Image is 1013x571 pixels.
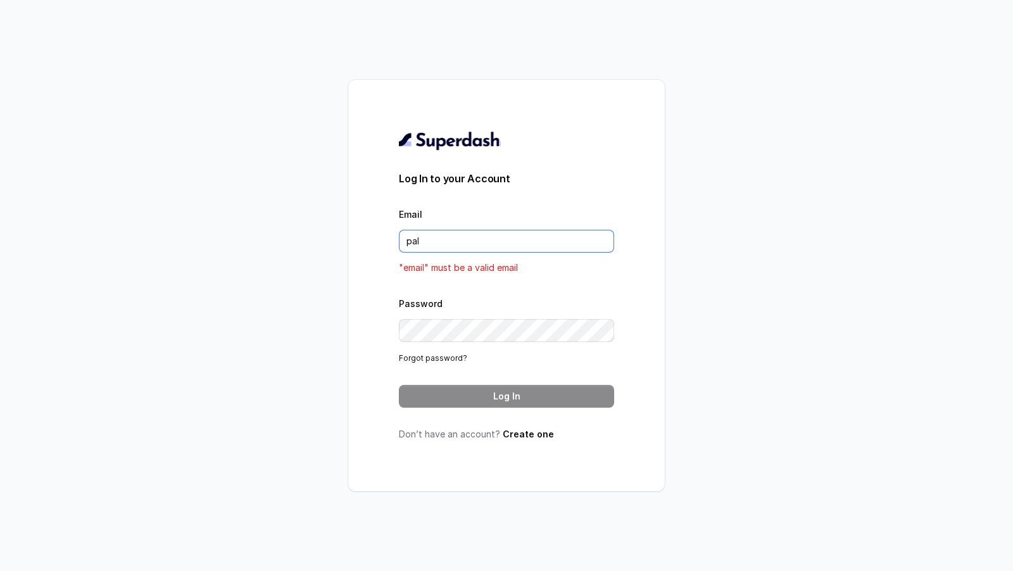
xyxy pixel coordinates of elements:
a: Create one [503,429,554,439]
button: Log In [399,385,614,408]
p: Don’t have an account? [399,428,614,441]
input: youremail@example.com [399,230,614,253]
a: Forgot password? [399,353,467,363]
label: Email [399,209,422,220]
img: light.svg [399,130,501,151]
h3: Log In to your Account [399,171,614,186]
label: Password [399,298,443,309]
p: "email" must be a valid email [399,260,614,275]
